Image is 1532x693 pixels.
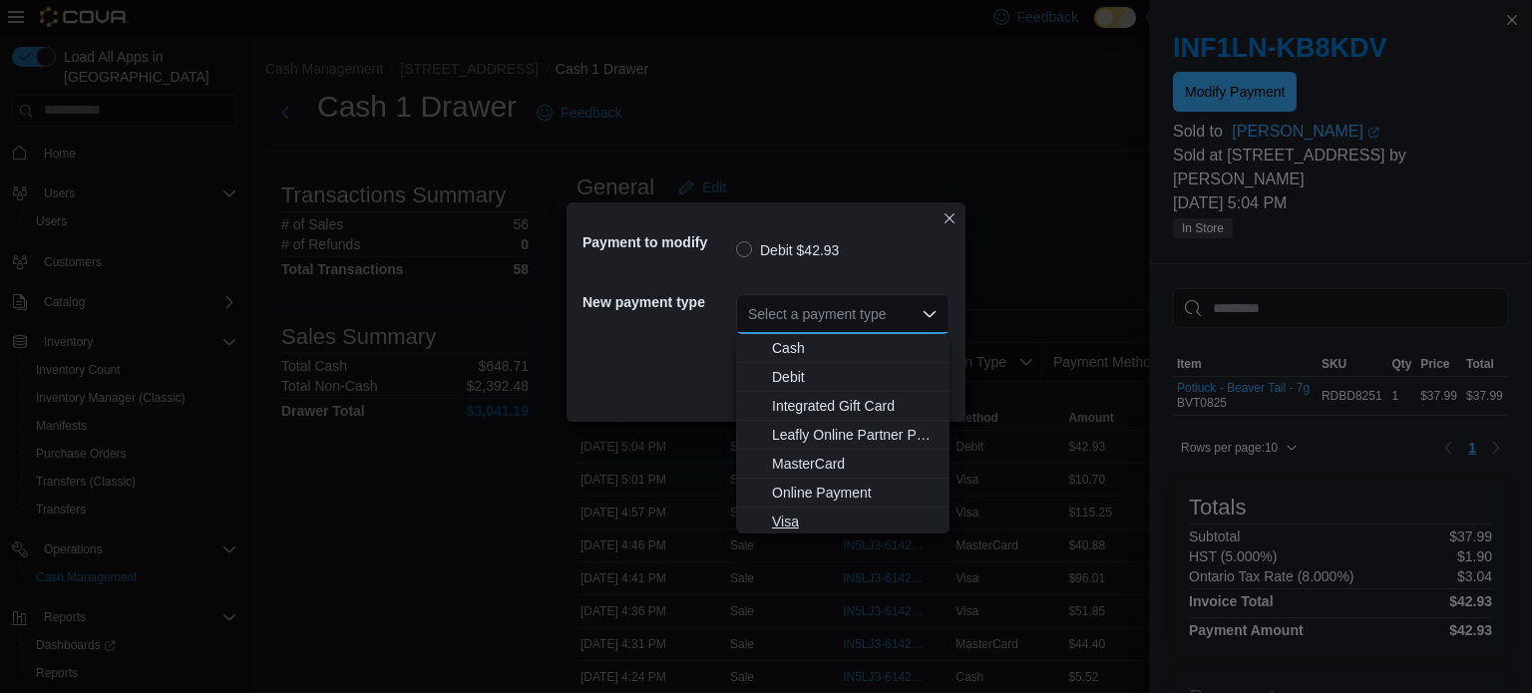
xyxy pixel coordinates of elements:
[772,396,938,416] span: Integrated Gift Card
[736,421,950,450] button: Leafly Online Partner Payment
[736,334,950,536] div: Choose from the following options
[772,483,938,503] span: Online Payment
[736,450,950,479] button: MasterCard
[736,238,839,262] label: Debit $42.93
[736,363,950,392] button: Debit
[582,222,732,262] h5: Payment to modify
[736,508,950,536] button: Visa
[736,392,950,421] button: Integrated Gift Card
[772,367,938,387] span: Debit
[582,282,732,322] h5: New payment type
[748,302,750,326] input: Accessible screen reader label
[772,454,938,474] span: MasterCard
[772,512,938,531] span: Visa
[772,425,938,445] span: Leafly Online Partner Payment
[772,338,938,358] span: Cash
[736,479,950,508] button: Online Payment
[736,334,950,363] button: Cash
[938,206,961,230] button: Closes this modal window
[922,306,938,322] button: Close list of options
